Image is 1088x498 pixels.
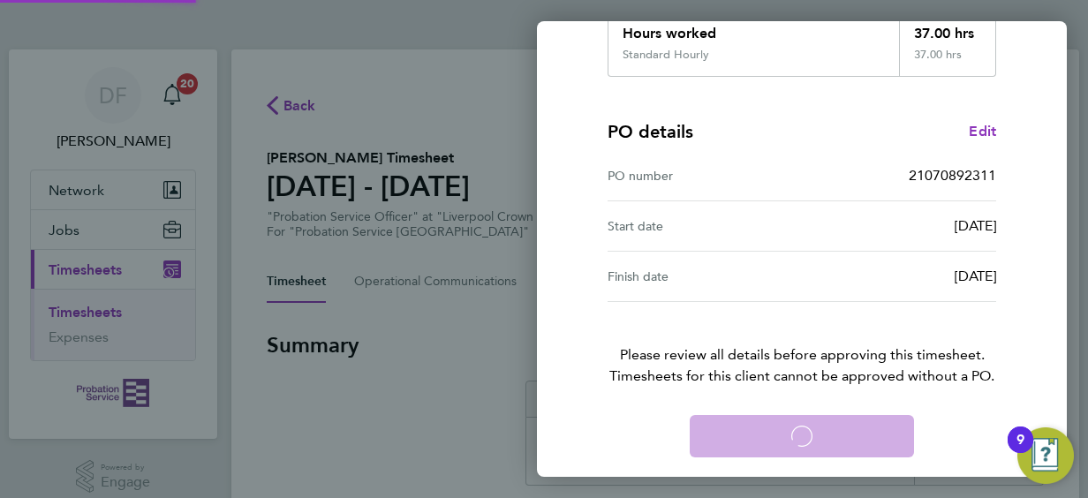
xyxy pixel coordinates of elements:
p: Please review all details before approving this timesheet. [586,302,1017,387]
span: Timesheets for this client cannot be approved without a PO. [586,366,1017,387]
div: 37.00 hrs [899,9,996,48]
div: Start date [608,215,802,237]
span: 21070892311 [909,167,996,184]
div: 37.00 hrs [899,48,996,76]
div: Hours worked [608,9,899,48]
div: 9 [1016,440,1024,463]
button: Open Resource Center, 9 new notifications [1017,427,1074,484]
div: [DATE] [802,215,996,237]
div: Finish date [608,266,802,287]
a: Edit [969,121,996,142]
h4: PO details [608,119,693,144]
span: Edit [969,123,996,140]
div: Standard Hourly [623,48,709,62]
div: [DATE] [802,266,996,287]
div: PO number [608,165,802,186]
